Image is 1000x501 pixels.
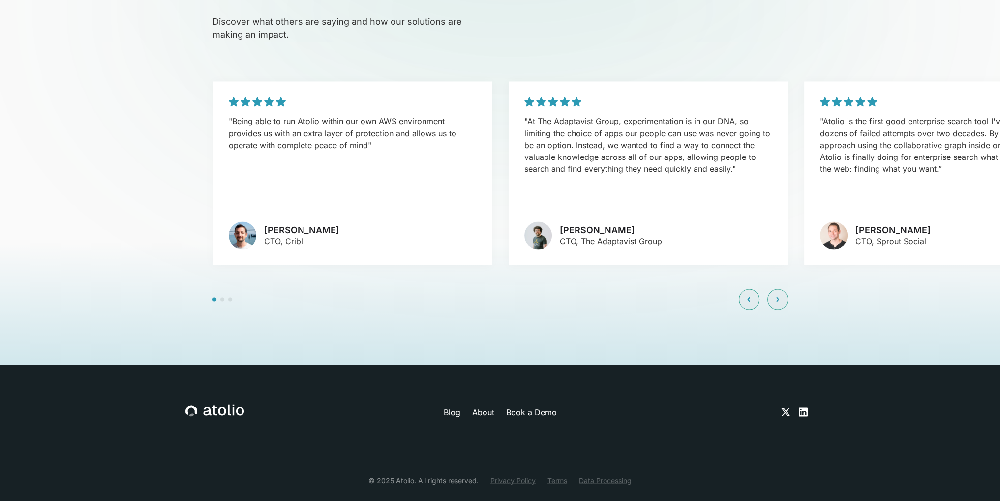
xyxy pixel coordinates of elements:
[547,475,567,485] a: Terms
[951,454,1000,501] iframe: Chat Widget
[855,235,931,247] p: CTO, Sprout Social
[472,406,494,418] a: About
[443,406,460,418] a: Blog
[524,115,772,174] p: "At The Adaptavist Group, experimentation is in our DNA, so limiting the choice of apps our peopl...
[229,115,476,151] p: "Being able to run Atolio within our own AWS environment provides us with an extra layer of prote...
[264,224,339,235] h3: [PERSON_NAME]
[579,475,632,485] a: Data Processing
[212,15,476,41] p: Discover what others are saying and how our solutions are making an impact.
[229,221,256,249] img: avatar
[820,221,848,249] img: avatar
[490,475,536,485] a: Privacy Policy
[560,235,662,247] p: CTO, The Adaptavist Group
[855,224,931,235] h3: [PERSON_NAME]
[524,221,552,249] img: avatar
[264,235,339,247] p: CTO, Cribl
[560,224,662,235] h3: [PERSON_NAME]
[506,406,556,418] a: Book a Demo
[368,475,479,485] div: © 2025 Atolio. All rights reserved.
